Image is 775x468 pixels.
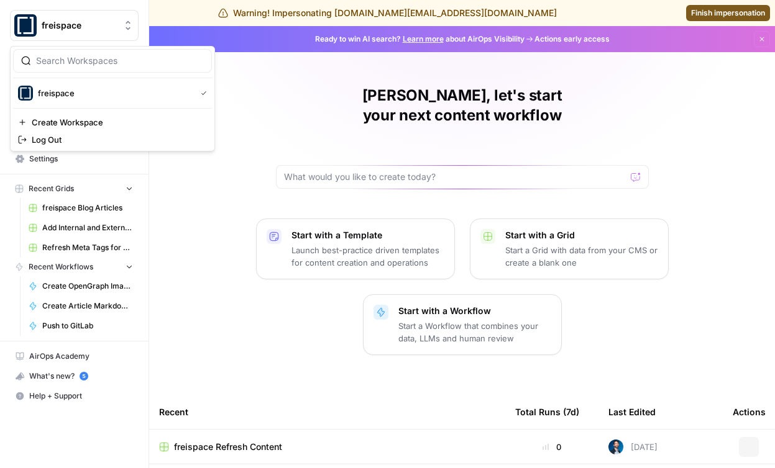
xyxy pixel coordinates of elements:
span: Push to GitLab [42,320,133,331]
span: Refresh Meta Tags for a Page [42,242,133,253]
span: freispace [38,87,191,99]
a: Learn more [403,34,444,43]
span: Ready to win AI search? about AirOps Visibility [315,34,525,45]
span: AirOps Academy [29,351,133,362]
div: Total Runs (7d) [515,395,579,429]
a: Settings [10,149,139,169]
text: 5 [82,373,85,379]
a: freispace Blog Articles [23,198,139,218]
div: Last Edited [608,395,656,429]
span: Create Article Markdown for freispace [42,300,133,312]
span: Finish impersonation [691,7,765,19]
span: freispace Blog Articles [42,202,133,214]
button: Start with a GridStart a Grid with data from your CMS or create a blank one [470,218,669,279]
img: freispace Logo [18,86,33,101]
h1: [PERSON_NAME], let's start your next content workflow [276,86,649,125]
span: Recent Grids [29,183,74,194]
span: Create OpenGraph Images [42,281,133,292]
p: Start with a Grid [505,229,658,241]
a: AirOps Academy [10,346,139,366]
p: Start with a Workflow [398,305,551,317]
p: Start a Grid with data from your CMS or create a blank one [505,244,658,269]
div: 0 [515,441,589,453]
input: Search Workspaces [36,55,204,67]
p: Start a Workflow that combines your data, LLMs and human review [398,320,551,344]
div: Warning! Impersonating [DOMAIN_NAME][EMAIL_ADDRESS][DOMAIN_NAME] [218,7,557,19]
div: Recent [159,395,495,429]
img: freispace Logo [14,14,37,37]
button: Start with a TemplateLaunch best-practice driven templates for content creation and operations [256,218,455,279]
button: Recent Grids [10,179,139,198]
span: Actions early access [534,34,610,45]
span: Help + Support [29,390,133,402]
span: Recent Workflows [29,261,93,272]
span: Log Out [32,133,202,146]
a: Add Internal and External Links [23,218,139,238]
span: Add Internal and External Links [42,222,133,233]
a: Create Article Markdown for freispace [23,296,139,316]
img: bm8bezsxagxzqix9ishihyqx3kr6 [608,439,623,454]
a: freispace Refresh Content [159,441,495,453]
a: Log Out [13,131,212,148]
div: What's new? [11,367,138,385]
button: Recent Workflows [10,258,139,276]
button: What's new? 5 [10,366,139,386]
button: Help + Support [10,386,139,406]
input: What would you like to create today? [284,171,626,183]
p: Start with a Template [291,229,444,241]
span: Create Workspace [32,116,202,128]
a: 5 [80,372,88,380]
button: Start with a WorkflowStart a Workflow that combines your data, LLMs and human review [363,294,562,355]
span: freispace Refresh Content [174,441,282,453]
div: Workspace: freispace [10,46,215,151]
div: [DATE] [608,439,658,454]
button: Workspace: freispace [10,10,139,41]
span: freispace [42,19,117,32]
a: Refresh Meta Tags for a Page [23,238,139,258]
a: Create OpenGraph Images [23,276,139,296]
div: Actions [733,395,766,429]
a: Create Workspace [13,114,212,131]
p: Launch best-practice driven templates for content creation and operations [291,244,444,269]
a: Push to GitLab [23,316,139,336]
a: Finish impersonation [686,5,770,21]
span: Settings [29,153,133,164]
